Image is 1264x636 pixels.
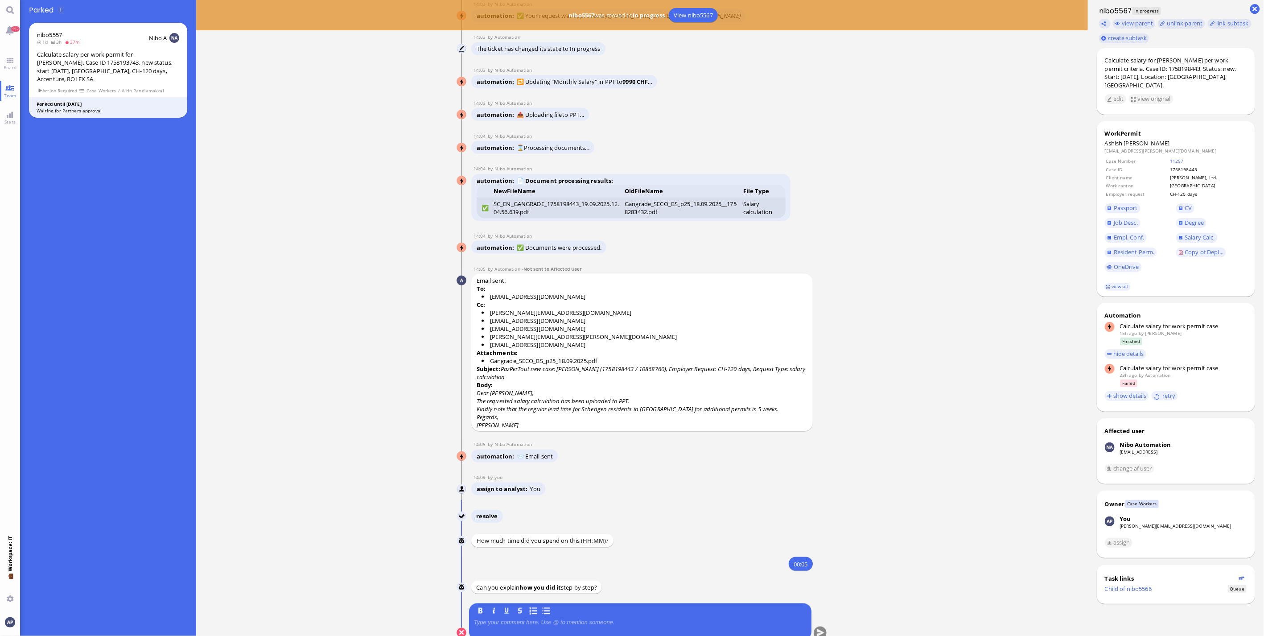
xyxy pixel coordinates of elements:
[1217,19,1249,27] span: link subtask
[794,560,808,568] span: 00:05
[1105,442,1115,452] img: Nibo Automation
[1113,19,1156,29] button: view parent
[1105,538,1133,548] button: assign
[502,606,512,616] button: U
[1106,174,1169,181] td: Client name
[1176,233,1218,243] a: Salary Calc.
[1120,449,1158,455] a: [EMAIL_ADDRESS]
[477,365,805,381] i: PazPerTout new case: [PERSON_NAME] (1758198443 / 10868760), Employer Request: CH-120 days, Reques...
[2,119,18,125] span: Stats
[1129,94,1173,104] button: view original
[1105,248,1157,257] a: Resident Perm.
[1228,585,1246,593] span: Status
[477,413,808,429] p: Regards, [PERSON_NAME]
[1099,19,1111,29] button: Copy ticket nibo5567 link to clipboard
[477,389,808,397] p: Dear [PERSON_NAME],
[1169,174,1246,181] td: [PERSON_NAME], Ltd.
[473,266,488,272] span: 14:05
[2,92,19,99] span: Team
[1120,338,1143,345] span: Finished
[37,87,78,95] span: Action Required
[473,165,488,172] span: 14:04
[477,405,808,413] p: Kindly note that the regular lead time for Schengen residents in [GEOGRAPHIC_DATA] for additional...
[1176,203,1195,213] a: CV
[1120,372,1137,378] span: 23h ago
[457,143,467,153] img: Nibo Automation
[477,177,517,185] span: automation
[488,133,495,139] span: by
[522,266,582,272] span: -
[517,144,589,152] span: ⌛Processing documents...
[482,341,808,349] li: [EMAIL_ADDRESS][DOMAIN_NAME]
[488,474,495,480] span: by
[149,34,167,42] span: Nibo A
[1139,330,1144,336] span: by
[489,606,498,616] button: I
[1106,166,1169,173] td: Case ID
[477,244,517,252] span: automation
[457,176,467,186] img: Nibo Automation
[473,67,488,73] span: 14:03
[530,485,540,493] span: You
[37,101,180,107] div: Parked until [DATE]
[494,266,520,272] span: automation@bluelakelegal.com
[1105,56,1247,89] div: Calculate salary for [PERSON_NAME] per work permit criteria. Case ID: 1758198443, Status: new, St...
[457,485,467,495] img: You
[477,452,517,460] span: automation
[477,512,498,520] span: resolve
[517,177,613,185] strong: 📄 Document processing results:
[1152,391,1178,401] button: retry
[1114,233,1144,241] span: Empl. Conf.
[741,185,785,198] th: File Type
[477,397,808,405] p: The requested salary calculation has been uploaded to PPT.
[1124,139,1170,147] span: [PERSON_NAME]
[457,44,467,54] img: Automation
[1185,204,1192,212] span: CV
[1105,262,1142,272] a: OneDrive
[1105,349,1147,359] button: hide details
[122,87,165,95] span: Airin Pandiamakkal
[1170,158,1184,164] a: 11257
[477,285,486,293] strong: To:
[457,276,466,285] img: Automation
[1114,204,1138,212] span: Passport
[1169,182,1246,189] td: [GEOGRAPHIC_DATA]
[1132,7,1161,15] span: In progress
[37,31,62,39] a: nibo5557
[494,34,520,40] span: automation@bluelakelegal.com
[65,39,82,45] span: 37m
[1120,523,1231,529] a: [PERSON_NAME][EMAIL_ADDRESS][DOMAIN_NAME]
[477,144,517,152] span: automation
[471,534,613,547] div: How much time did you spend on this (HH:MM)?
[1185,219,1204,227] span: Degree
[1105,148,1247,154] dd: [EMAIL_ADDRESS][PERSON_NAME][DOMAIN_NAME]
[1105,311,1247,319] div: Automation
[1105,233,1147,243] a: Empl. Conf.
[1106,190,1169,198] td: Employer request
[517,111,584,119] span: 📤 Uploading file to PPT...
[37,50,179,83] div: Calculate salary per work permit for [PERSON_NAME], Case ID 1758193743, new status, start [DATE],...
[488,100,495,106] span: by
[488,67,495,73] span: by
[1105,427,1145,435] div: Affected user
[741,198,785,219] td: Salary calculation
[1105,574,1236,582] div: Task links
[457,512,467,522] img: Nibo
[477,365,501,373] strong: Subject:
[482,309,808,317] li: [PERSON_NAME][EMAIL_ADDRESS][DOMAIN_NAME]
[169,33,179,43] img: NA
[568,11,594,19] b: nibo5567
[473,474,488,480] span: 14:09
[1145,330,1182,336] span: janet.mathews@bluelakelegal.com
[1105,391,1149,401] button: show details
[1105,94,1127,104] button: edit
[488,441,495,447] span: by
[457,243,467,253] img: Nibo Automation
[1185,233,1215,241] span: Salary Calc.
[488,165,495,172] span: by
[482,293,808,301] li: [EMAIL_ADDRESS][DOMAIN_NAME]
[118,87,120,95] span: /
[51,39,65,45] span: 3h
[457,77,467,87] img: Nibo Automation
[1120,364,1247,372] div: Calculate salary for work permit case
